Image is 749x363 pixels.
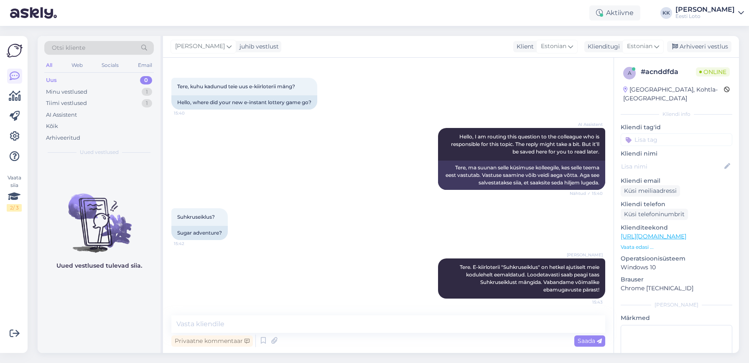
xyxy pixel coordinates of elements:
[621,254,732,263] p: Operatsioonisüsteem
[142,99,152,107] div: 1
[675,13,735,20] div: Eesti Loto
[578,337,602,345] span: Saada
[621,162,723,171] input: Lisa nimi
[52,43,85,52] span: Otsi kliente
[641,67,696,77] div: # acnddfda
[46,134,80,142] div: Arhiveeritud
[621,263,732,272] p: Windows 10
[438,161,605,190] div: Tere, ma suunan selle küsimuse kolleegile, kes selle teema eest vastutab. Vastuse saamine võib ve...
[177,214,215,220] span: Suhkruseiklus?
[623,85,724,103] div: [GEOGRAPHIC_DATA], Kohtla-[GEOGRAPHIC_DATA]
[38,179,160,254] img: No chats
[100,60,120,71] div: Socials
[513,42,534,51] div: Klient
[541,42,566,51] span: Estonian
[621,123,732,132] p: Kliendi tag'id
[80,148,119,156] span: Uued vestlused
[675,6,735,13] div: [PERSON_NAME]
[621,284,732,293] p: Chrome [TECHNICAL_ID]
[589,5,640,20] div: Aktiivne
[460,264,601,293] span: Tere. E-kiirloterii "Suhkruseiklus" on hetkel ajutiselt meie kodulehelt eemaldatud. Loodetavasti ...
[46,88,87,96] div: Minu vestlused
[236,42,279,51] div: juhib vestlust
[660,7,672,19] div: KK
[667,41,731,52] div: Arhiveeri vestlus
[7,174,22,212] div: Vaata siia
[621,233,686,240] a: [URL][DOMAIN_NAME]
[70,60,84,71] div: Web
[621,223,732,232] p: Klienditeekond
[621,243,732,251] p: Vaata edasi ...
[171,95,317,110] div: Hello, where did your new e-instant lottery game go?
[621,149,732,158] p: Kliendi nimi
[567,252,603,258] span: [PERSON_NAME]
[44,60,54,71] div: All
[571,299,603,305] span: 15:43
[171,335,253,347] div: Privaatne kommentaar
[56,261,142,270] p: Uued vestlused tulevad siia.
[46,111,77,119] div: AI Assistent
[570,190,603,197] span: Nähtud ✓ 15:40
[628,70,632,76] span: a
[46,99,87,107] div: Tiimi vestlused
[571,121,603,128] span: AI Assistent
[621,275,732,284] p: Brauser
[584,42,620,51] div: Klienditugi
[136,60,154,71] div: Email
[621,176,732,185] p: Kliendi email
[142,88,152,96] div: 1
[7,204,22,212] div: 2 / 3
[621,314,732,322] p: Märkmed
[621,301,732,309] div: [PERSON_NAME]
[621,133,732,146] input: Lisa tag
[621,185,680,197] div: Küsi meiliaadressi
[621,110,732,118] div: Kliendi info
[7,43,23,59] img: Askly Logo
[675,6,744,20] a: [PERSON_NAME]Eesti Loto
[174,240,205,247] span: 15:42
[621,209,688,220] div: Küsi telefoninumbrit
[174,110,205,116] span: 15:40
[177,83,295,89] span: Tere, kuhu kadunud teie uus e-kiirloterii mäng?
[621,200,732,209] p: Kliendi telefon
[175,42,225,51] span: [PERSON_NAME]
[46,76,57,84] div: Uus
[627,42,652,51] span: Estonian
[140,76,152,84] div: 0
[696,67,730,77] span: Online
[451,133,601,155] span: Hello, I am routing this question to the colleague who is responsible for this topic. The reply m...
[171,226,228,240] div: Sugar adventure?
[46,122,58,130] div: Kõik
